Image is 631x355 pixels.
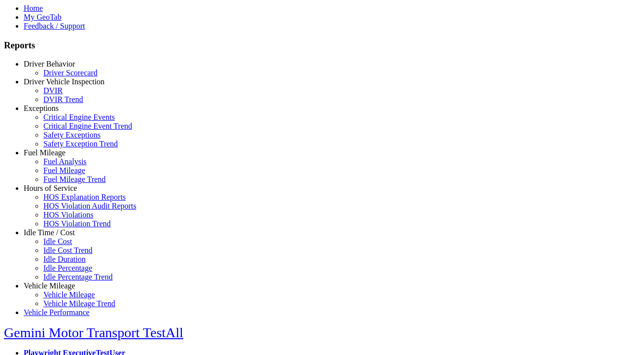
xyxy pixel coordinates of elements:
a: My GeoTab [24,13,62,21]
a: Feedback / Support [24,22,85,30]
a: Fuel Mileage [24,148,66,157]
a: Critical Engine Event Trend [43,122,132,130]
a: Fuel Analysis [43,157,87,166]
a: Driver Behavior [24,60,75,68]
a: Driver Vehicle Inspection [24,77,105,86]
a: Idle Duration [43,255,86,263]
a: Idle Percentage [43,264,92,272]
a: DVIR [43,86,63,95]
a: Idle Cost [43,237,72,246]
a: Vehicle Mileage [24,282,75,290]
a: HOS Violation Audit Reports [43,202,137,210]
a: Home [24,4,43,12]
a: Fuel Mileage Trend [43,175,105,183]
a: Vehicle Performance [24,308,90,317]
a: Driver Scorecard [43,69,98,77]
a: Hours of Service [24,184,77,192]
a: Vehicle Mileage [43,290,95,299]
a: DVIR Trend [43,95,83,104]
a: Idle Time / Cost [24,228,75,237]
a: Safety Exception Trend [43,140,118,148]
a: Fuel Mileage [43,166,85,175]
a: Gemini Motor Transport TestAll [4,325,183,340]
a: Safety Exceptions [43,131,101,139]
a: HOS Violation Trend [43,219,111,228]
a: HOS Violations [43,211,93,219]
a: Vehicle Mileage Trend [43,299,115,308]
a: Critical Engine Events [43,113,115,121]
a: HOS Explanation Reports [43,193,126,201]
a: Idle Percentage Trend [43,273,112,281]
a: Idle Cost Trend [43,246,93,254]
h3: Reports [4,40,627,51]
a: Exceptions [24,104,59,112]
